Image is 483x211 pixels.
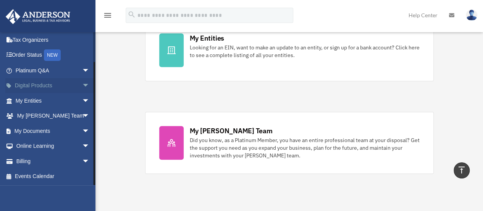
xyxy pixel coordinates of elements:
[82,78,97,94] span: arrow_drop_down
[5,108,101,124] a: My [PERSON_NAME] Teamarrow_drop_down
[190,126,273,136] div: My [PERSON_NAME] Team
[145,112,434,174] a: My [PERSON_NAME] Team Did you know, as a Platinum Member, you have an entire professional team at...
[5,139,101,154] a: Online Learningarrow_drop_down
[5,169,101,184] a: Events Calendar
[82,123,97,139] span: arrow_drop_down
[5,47,101,63] a: Order StatusNEW
[190,136,420,159] div: Did you know, as a Platinum Member, you have an entire professional team at your disposal? Get th...
[5,123,101,139] a: My Documentsarrow_drop_down
[3,9,73,24] img: Anderson Advisors Platinum Portal
[5,63,101,78] a: Platinum Q&Aarrow_drop_down
[82,154,97,169] span: arrow_drop_down
[145,19,434,81] a: My Entities Looking for an EIN, want to make an update to an entity, or sign up for a bank accoun...
[5,93,101,108] a: My Entitiesarrow_drop_down
[82,63,97,79] span: arrow_drop_down
[128,10,136,19] i: search
[82,139,97,154] span: arrow_drop_down
[82,93,97,109] span: arrow_drop_down
[5,32,101,47] a: Tax Organizers
[103,13,112,20] a: menu
[5,78,101,93] a: Digital Productsarrow_drop_down
[82,108,97,124] span: arrow_drop_down
[44,49,61,61] div: NEW
[466,10,477,21] img: User Pic
[190,33,224,43] div: My Entities
[190,44,420,59] div: Looking for an EIN, want to make an update to an entity, or sign up for a bank account? Click her...
[457,165,466,175] i: vertical_align_top
[454,162,470,178] a: vertical_align_top
[5,154,101,169] a: Billingarrow_drop_down
[103,11,112,20] i: menu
